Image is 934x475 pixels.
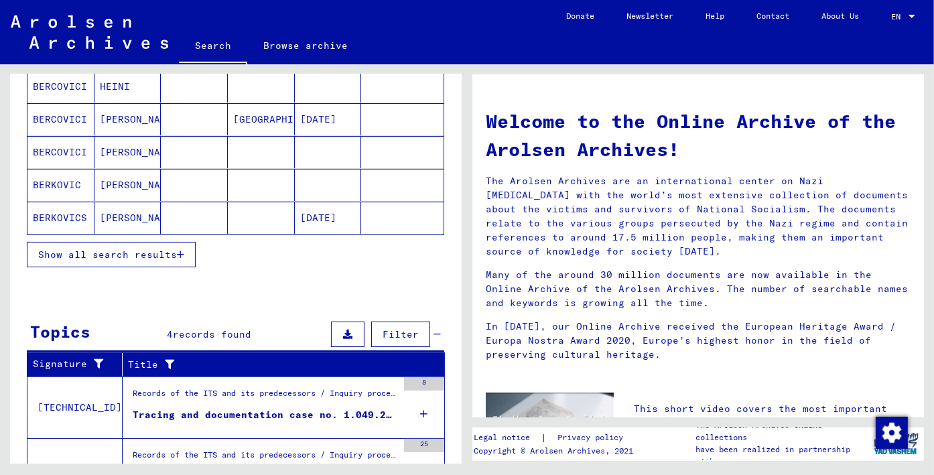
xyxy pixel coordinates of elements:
[94,202,161,234] mat-cell: [PERSON_NAME]
[383,328,419,340] span: Filter
[38,249,177,261] span: Show all search results
[33,354,122,375] div: Signature
[30,320,90,344] div: Topics
[228,103,295,135] mat-cell: [GEOGRAPHIC_DATA]
[173,328,251,340] span: records found
[27,169,94,201] mat-cell: BERKOVIC
[486,268,911,310] p: Many of the around 30 million documents are now available in the Online Archive of the Arolsen Ar...
[27,136,94,168] mat-cell: BERCOVICI
[94,70,161,103] mat-cell: HEINI
[474,431,541,445] a: Legal notice
[128,354,428,375] div: Title
[167,328,173,340] span: 4
[295,103,362,135] mat-cell: [DATE]
[27,242,196,267] button: Show all search results
[27,103,94,135] mat-cell: BERCOVICI
[486,174,911,259] p: The Arolsen Archives are an international center on Nazi [MEDICAL_DATA] with the world’s most ext...
[133,408,397,422] div: Tracing and documentation case no. 1.049.272 for [PERSON_NAME] born [DEMOGRAPHIC_DATA]
[474,445,640,457] p: Copyright © Arolsen Archives, 2021
[179,29,247,64] a: Search
[27,202,94,234] mat-cell: BERKOVICS
[547,431,640,445] a: Privacy policy
[33,357,105,371] div: Signature
[27,377,123,438] td: [TECHNICAL_ID]
[133,387,397,406] div: Records of the ITS and its predecessors / Inquiry processing / ITS case files as of 1947 / Reposi...
[486,393,614,462] img: video.jpg
[11,15,168,49] img: Arolsen_neg.svg
[94,136,161,168] mat-cell: [PERSON_NAME]
[94,103,161,135] mat-cell: [PERSON_NAME]
[695,419,868,444] p: The Arolsen Archives online collections
[247,29,364,62] a: Browse archive
[295,202,362,234] mat-cell: [DATE]
[891,12,906,21] span: EN
[94,169,161,201] mat-cell: [PERSON_NAME]
[634,402,911,430] p: This short video covers the most important tips for searching the Online Archive.
[404,439,444,452] div: 25
[404,377,444,391] div: 8
[486,107,911,163] h1: Welcome to the Online Archive of the Arolsen Archives!
[876,417,908,449] img: Change consent
[128,358,411,372] div: Title
[695,444,868,468] p: have been realized in partnership with
[27,70,94,103] mat-cell: BERCOVICI
[871,427,921,460] img: yv_logo.png
[474,431,640,445] div: |
[133,449,397,468] div: Records of the ITS and its predecessors / Inquiry processing / ITS case files as of 1947 / Reposi...
[486,320,911,362] p: In [DATE], our Online Archive received the European Heritage Award / Europa Nostra Award 2020, Eu...
[371,322,430,347] button: Filter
